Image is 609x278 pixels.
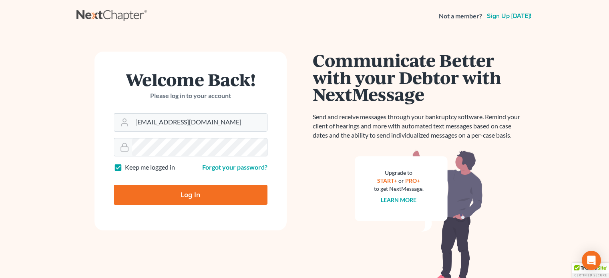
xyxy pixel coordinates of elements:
[114,185,267,205] input: Log In
[132,114,267,131] input: Email Address
[381,196,416,203] a: Learn more
[405,177,420,184] a: PRO+
[377,177,397,184] a: START+
[572,263,609,278] div: TrustedSite Certified
[398,177,404,184] span: or
[114,71,267,88] h1: Welcome Back!
[582,251,601,270] div: Open Intercom Messenger
[374,185,424,193] div: to get NextMessage.
[374,169,424,177] div: Upgrade to
[202,163,267,171] a: Forgot your password?
[114,91,267,100] p: Please log in to your account
[485,13,533,19] a: Sign up [DATE]!
[125,163,175,172] label: Keep me logged in
[439,12,482,21] strong: Not a member?
[313,52,525,103] h1: Communicate Better with your Debtor with NextMessage
[313,112,525,140] p: Send and receive messages through your bankruptcy software. Remind your client of hearings and mo...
